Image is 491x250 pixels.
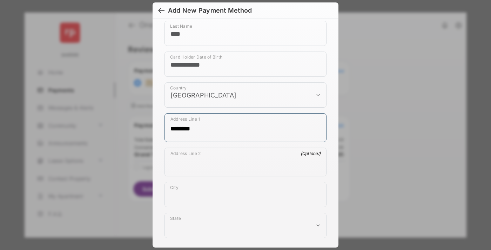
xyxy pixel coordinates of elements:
[168,7,252,14] div: Add New Payment Method
[164,148,327,176] div: payment_method_screening[postal_addresses][addressLine2]
[164,82,327,108] div: payment_method_screening[postal_addresses][country]
[164,182,327,207] div: payment_method_screening[postal_addresses][locality]
[164,213,327,238] div: payment_method_screening[postal_addresses][administrativeArea]
[164,113,327,142] div: payment_method_screening[postal_addresses][addressLine1]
